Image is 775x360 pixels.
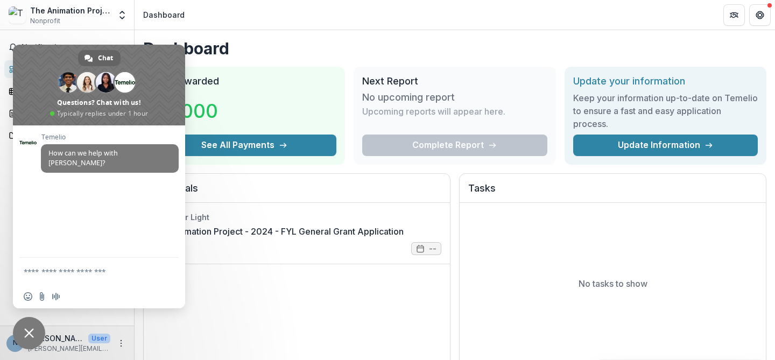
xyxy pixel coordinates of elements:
[24,258,153,285] textarea: Compose your message...
[152,135,336,156] button: See All Payments
[152,96,232,125] h3: $5,000
[143,9,185,20] div: Dashboard
[98,50,113,66] span: Chat
[13,340,18,347] div: natasha@theanimationproject.org
[88,334,110,343] p: User
[115,4,130,26] button: Open entity switcher
[362,75,547,87] h2: Next Report
[362,105,505,118] p: Upcoming reports will appear here.
[573,91,758,130] h3: Keep your information up-to-date on Temelio to ensure a fast and easy application process.
[41,133,179,141] span: Temelio
[4,82,130,100] a: Tasks
[48,149,118,167] span: How can we help with [PERSON_NAME]?
[13,317,45,349] a: Close chat
[24,292,32,301] span: Insert an emoji
[22,43,125,52] span: Notifications
[152,182,441,203] h2: Proposals
[4,39,130,56] button: Notifications
[38,292,46,301] span: Send a file
[139,7,189,23] nav: breadcrumb
[573,135,758,156] a: Update Information
[52,292,60,301] span: Audio message
[115,337,128,350] button: More
[143,39,766,58] h1: Dashboard
[30,5,110,16] div: The Animation Project
[4,104,130,122] a: Proposals
[9,6,26,24] img: The Animation Project
[4,60,130,78] a: Dashboard
[152,75,336,87] h2: Total Awarded
[723,4,745,26] button: Partners
[749,4,771,26] button: Get Help
[78,50,121,66] a: Chat
[152,225,404,238] a: The Animation Project - 2024 - FYL General Grant Application
[28,344,110,354] p: [PERSON_NAME][EMAIL_ADDRESS][DOMAIN_NAME]
[30,16,60,26] span: Nonprofit
[579,277,647,290] p: No tasks to show
[468,182,757,203] h2: Tasks
[4,126,130,144] a: Documents
[362,91,455,103] h3: No upcoming report
[28,333,84,344] p: [PERSON_NAME][EMAIL_ADDRESS][DOMAIN_NAME]
[573,75,758,87] h2: Update your information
